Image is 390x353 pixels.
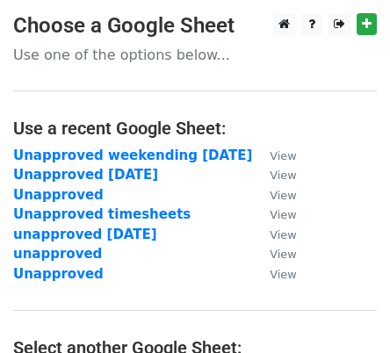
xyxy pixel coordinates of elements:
small: View [270,268,296,281]
a: View [252,227,296,242]
small: View [270,248,296,261]
a: View [252,187,296,203]
a: View [252,266,296,282]
a: unapproved [DATE] [13,227,157,242]
small: View [270,189,296,202]
a: Unapproved weekending [DATE] [13,148,252,163]
a: Unapproved timesheets [13,206,191,222]
small: View [270,169,296,182]
small: View [270,208,296,221]
a: Unapproved [DATE] [13,167,158,183]
a: View [252,246,296,262]
a: Unapproved [13,266,104,282]
a: View [252,167,296,183]
small: View [270,149,296,162]
a: View [252,148,296,163]
h3: Choose a Google Sheet [13,13,377,39]
a: Unapproved [13,187,104,203]
a: View [252,206,296,222]
p: Use one of the options below... [13,46,377,64]
h4: Use a recent Google Sheet: [13,118,377,139]
small: View [270,228,296,241]
a: unapproved [13,246,102,262]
